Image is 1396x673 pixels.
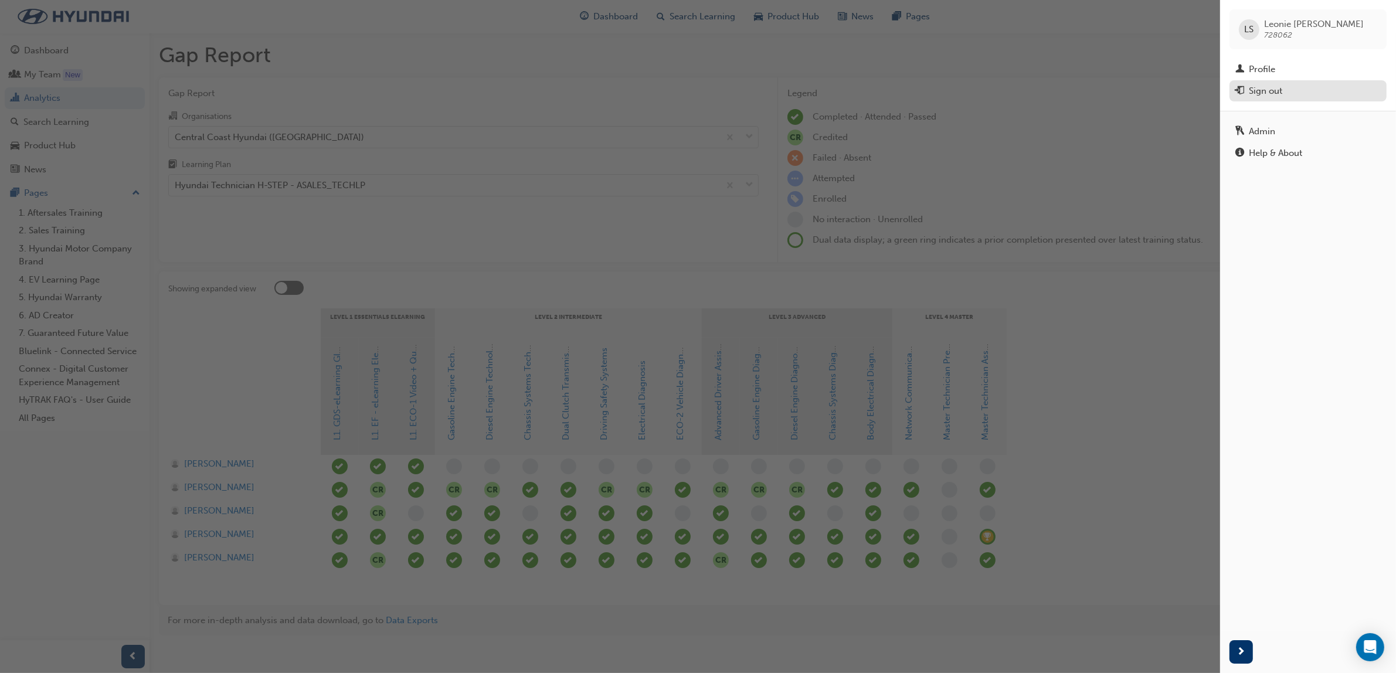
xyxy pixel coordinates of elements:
[1356,633,1384,661] div: Open Intercom Messenger
[1245,23,1254,36] span: LS
[1249,125,1275,138] div: Admin
[1235,127,1244,137] span: keys-icon
[1229,121,1387,142] a: Admin
[1249,147,1302,160] div: Help & About
[1229,80,1387,102] button: Sign out
[1264,19,1364,29] span: Leonie [PERSON_NAME]
[1237,645,1246,660] span: next-icon
[1264,30,1292,40] span: 728062
[1235,148,1244,159] span: info-icon
[1229,142,1387,164] a: Help & About
[1249,84,1282,98] div: Sign out
[1235,86,1244,97] span: exit-icon
[1249,63,1275,76] div: Profile
[1229,59,1387,80] a: Profile
[1235,64,1244,75] span: man-icon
